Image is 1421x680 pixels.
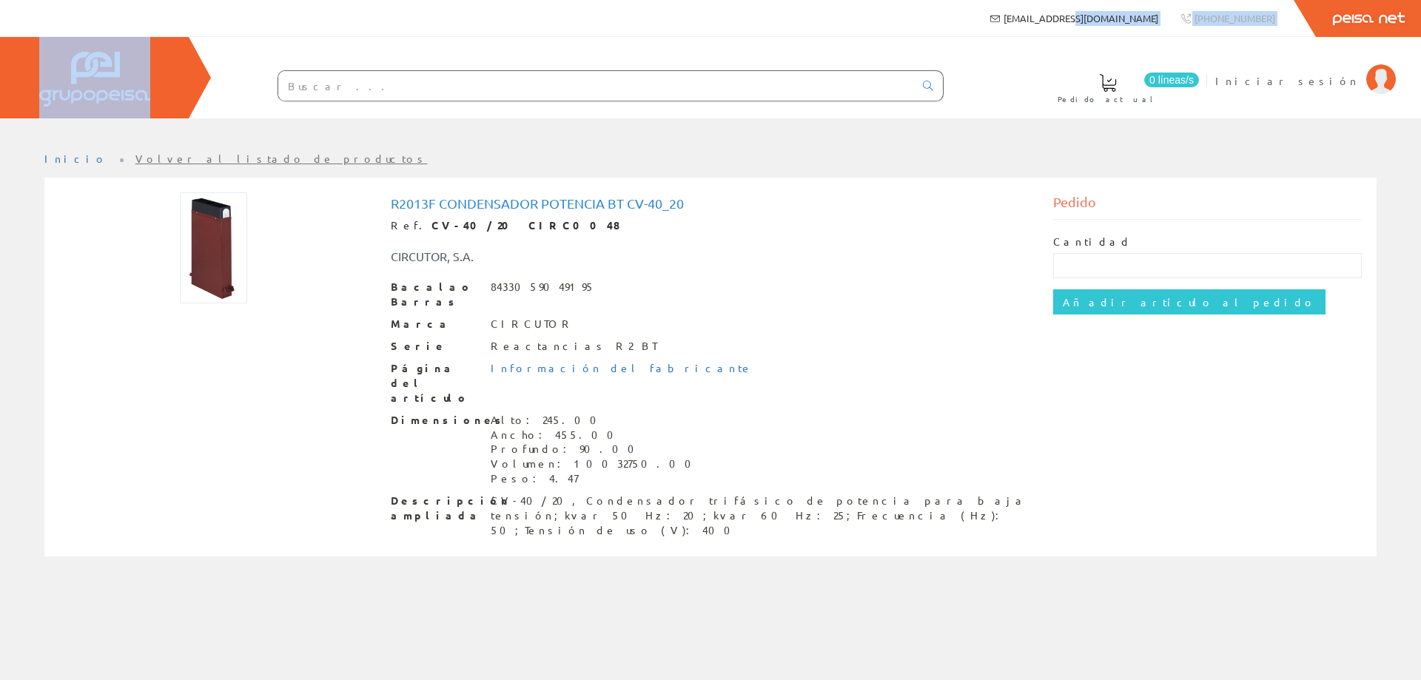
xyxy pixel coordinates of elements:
[1215,61,1396,75] a: Iniciar sesión
[391,249,474,263] font: CIRCUTOR, S.A.
[491,471,578,485] font: Peso: 4.47
[1053,235,1132,248] font: Cantidad
[1053,194,1096,209] font: Pedido
[39,52,150,107] img: Grupo Peisa
[278,71,914,101] input: Buscar ...
[391,218,431,232] font: Ref.
[491,361,753,374] a: Información del fabricante
[1058,93,1158,104] font: Pedido actual
[491,317,574,330] font: CIRCUTOR
[491,442,643,455] font: Profundo: 90.00
[391,361,469,404] font: Página del artículo
[391,280,473,308] font: Bacalao Barras
[1053,289,1326,314] input: Añadir artículo al pedido
[391,494,511,522] font: Descripción ampliada
[1149,74,1194,86] font: 0 líneas/s
[1195,12,1275,24] font: [PHONE_NUMBER]
[491,413,605,426] font: Alto: 245.00
[391,413,506,426] font: Dimensiones
[391,317,452,330] font: Marca
[180,192,247,303] img: Foto artículo R2013f Condensador Potencia Bt Cv-40_20 (91.2x150)
[1004,12,1158,24] font: [EMAIL_ADDRESS][DOMAIN_NAME]
[491,280,595,293] font: 8433059049195
[431,218,620,232] font: CV-40/20 CIRC0048
[1215,74,1359,87] font: Iniciar sesión
[391,339,447,352] font: Serie
[44,152,107,165] a: Inicio
[491,428,622,441] font: Ancho: 455.00
[491,339,656,352] font: Reactancias R2 BT
[391,195,684,211] font: R2013f Condensador Potencia Bt Cv-40_20
[491,494,1027,536] font: CV-40/20, Condensador trifásico de potencia para baja tensión;kvar 50 Hz: 20;kvar 60 Hz: 25;Frecu...
[135,152,428,165] a: Volver al listado de productos
[491,457,700,470] font: Volumen: 10032750.00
